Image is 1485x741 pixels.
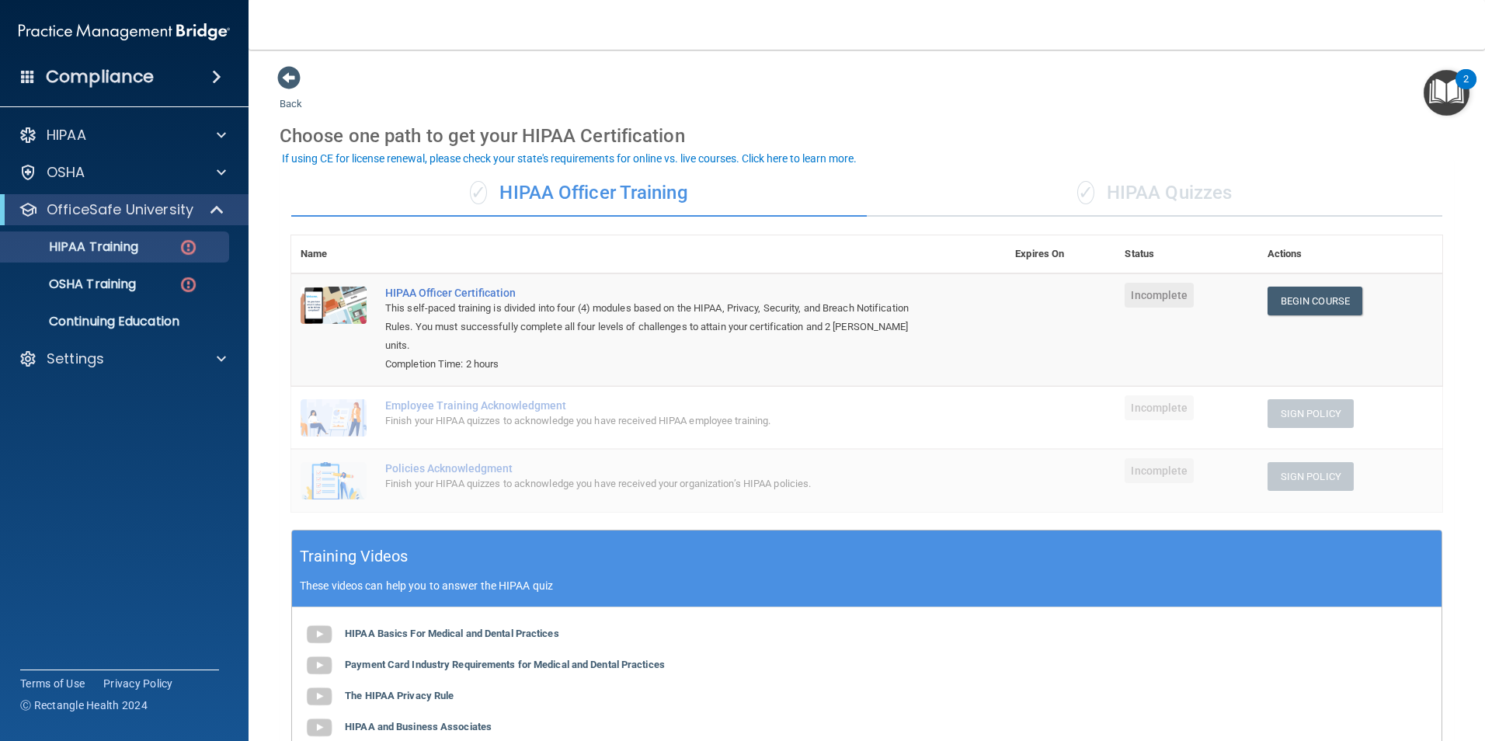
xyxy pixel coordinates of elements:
a: OfficeSafe University [19,200,225,219]
p: OSHA Training [10,277,136,292]
div: Finish your HIPAA quizzes to acknowledge you have received your organization’s HIPAA policies. [385,475,928,493]
p: Settings [47,350,104,368]
h5: Training Videos [300,543,409,570]
span: ✓ [1077,181,1094,204]
a: Begin Course [1268,287,1362,315]
b: Payment Card Industry Requirements for Medical and Dental Practices [345,659,665,670]
button: Sign Policy [1268,462,1354,491]
img: gray_youtube_icon.38fcd6cc.png [304,619,335,650]
img: gray_youtube_icon.38fcd6cc.png [304,681,335,712]
div: Completion Time: 2 hours [385,355,928,374]
p: Continuing Education [10,314,222,329]
div: HIPAA Officer Training [291,170,867,217]
span: Incomplete [1125,395,1194,420]
a: Settings [19,350,226,368]
a: HIPAA Officer Certification [385,287,928,299]
h4: Compliance [46,66,154,88]
div: If using CE for license renewal, please check your state's requirements for online vs. live cours... [282,153,857,164]
th: Actions [1258,235,1442,273]
p: These videos can help you to answer the HIPAA quiz [300,579,1434,592]
p: OSHA [47,163,85,182]
div: HIPAA Quizzes [867,170,1442,217]
span: Incomplete [1125,458,1194,483]
th: Status [1115,235,1257,273]
iframe: Drift Widget Chat Controller [1216,631,1466,693]
div: Finish your HIPAA quizzes to acknowledge you have received HIPAA employee training. [385,412,928,430]
th: Expires On [1006,235,1115,273]
a: Terms of Use [20,676,85,691]
div: 2 [1463,79,1469,99]
div: Employee Training Acknowledgment [385,399,928,412]
th: Name [291,235,376,273]
p: HIPAA Training [10,239,138,255]
a: OSHA [19,163,226,182]
button: Open Resource Center, 2 new notifications [1424,70,1469,116]
button: If using CE for license renewal, please check your state's requirements for online vs. live cours... [280,151,859,166]
button: Sign Policy [1268,399,1354,428]
a: HIPAA [19,126,226,144]
span: Ⓒ Rectangle Health 2024 [20,698,148,713]
div: Choose one path to get your HIPAA Certification [280,113,1454,158]
b: HIPAA Basics For Medical and Dental Practices [345,628,559,639]
span: ✓ [470,181,487,204]
div: This self-paced training is divided into four (4) modules based on the HIPAA, Privacy, Security, ... [385,299,928,355]
img: danger-circle.6113f641.png [179,238,198,257]
img: PMB logo [19,16,230,47]
b: The HIPAA Privacy Rule [345,690,454,701]
p: OfficeSafe University [47,200,193,219]
span: Incomplete [1125,283,1194,308]
img: gray_youtube_icon.38fcd6cc.png [304,650,335,681]
p: HIPAA [47,126,86,144]
a: Back [280,79,302,110]
b: HIPAA and Business Associates [345,721,492,732]
a: Privacy Policy [103,676,173,691]
div: Policies Acknowledgment [385,462,928,475]
img: danger-circle.6113f641.png [179,275,198,294]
